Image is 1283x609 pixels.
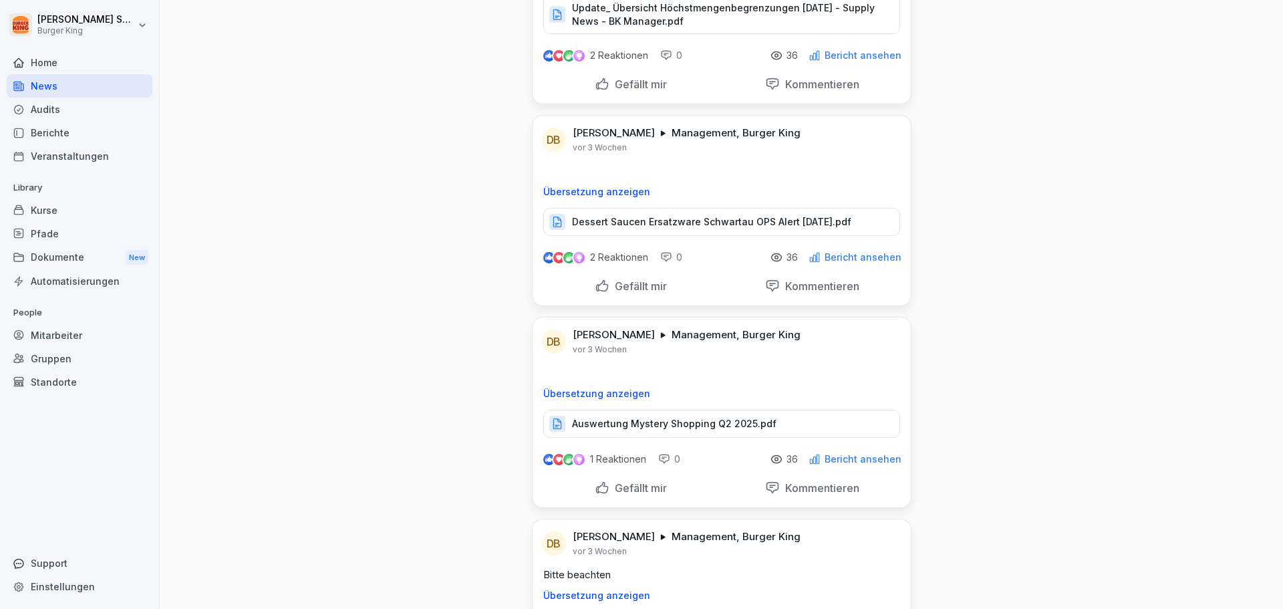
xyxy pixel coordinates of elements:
[787,454,798,465] p: 36
[126,250,148,265] div: New
[787,50,798,61] p: 36
[7,269,152,293] a: Automatisierungen
[780,78,859,91] p: Kommentieren
[543,187,900,197] p: Übersetzung anzeigen
[7,121,152,144] a: Berichte
[554,455,564,465] img: love
[658,453,680,466] div: 0
[572,1,886,28] p: Update_ Übersicht Höchstmengenbegrenzungen [DATE] - Supply News - BK Manager.pdf
[543,454,554,465] img: like
[7,575,152,598] a: Einstellungen
[543,50,554,61] img: like
[7,144,152,168] a: Veranstaltungen
[7,370,152,394] a: Standorte
[554,253,564,263] img: love
[543,421,900,435] a: Auswertung Mystery Shopping Q2 2025.pdf
[7,199,152,222] a: Kurse
[7,347,152,370] a: Gruppen
[672,126,801,140] p: Management, Burger King
[7,552,152,575] div: Support
[825,252,901,263] p: Bericht ansehen
[573,251,585,263] img: inspiring
[572,215,851,229] p: Dessert Saucen Ersatzware Schwartau OPS Alert [DATE].pdf
[7,74,152,98] a: News
[660,251,682,264] div: 0
[573,49,585,62] img: inspiring
[563,50,575,62] img: celebrate
[554,51,564,61] img: love
[825,454,901,465] p: Bericht ansehen
[7,51,152,74] a: Home
[37,26,135,35] p: Burger King
[543,219,900,233] a: Dessert Saucen Ersatzware Schwartau OPS Alert [DATE].pdf
[543,12,900,25] a: Update_ Übersicht Höchstmengenbegrenzungen [DATE] - Supply News - BK Manager.pdf
[780,279,859,293] p: Kommentieren
[7,98,152,121] a: Audits
[573,530,655,543] p: [PERSON_NAME]
[609,279,667,293] p: Gefällt mir
[37,14,135,25] p: [PERSON_NAME] Salmen
[7,177,152,199] p: Library
[590,252,648,263] p: 2 Reaktionen
[825,50,901,61] p: Bericht ansehen
[573,142,627,153] p: vor 3 Wochen
[609,481,667,495] p: Gefällt mir
[543,590,900,601] p: Übersetzung anzeigen
[573,126,655,140] p: [PERSON_NAME]
[573,344,627,355] p: vor 3 Wochen
[672,530,801,543] p: Management, Burger King
[7,245,152,270] a: DokumenteNew
[609,78,667,91] p: Gefällt mir
[573,546,627,557] p: vor 3 Wochen
[573,328,655,342] p: [PERSON_NAME]
[542,531,566,556] div: DB
[543,252,554,263] img: like
[542,128,566,152] div: DB
[7,222,152,245] a: Pfade
[572,417,776,431] p: Auswertung Mystery Shopping Q2 2025.pdf
[7,324,152,347] a: Mitarbeiter
[543,568,900,582] p: Bitte beachten
[590,454,646,465] p: 1 Reaktionen
[543,388,900,399] p: Übersetzung anzeigen
[7,245,152,270] div: Dokumente
[542,330,566,354] div: DB
[563,252,575,263] img: celebrate
[563,454,575,465] img: celebrate
[780,481,859,495] p: Kommentieren
[787,252,798,263] p: 36
[7,302,152,324] p: People
[660,49,682,62] div: 0
[573,453,585,465] img: inspiring
[590,50,648,61] p: 2 Reaktionen
[672,328,801,342] p: Management, Burger King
